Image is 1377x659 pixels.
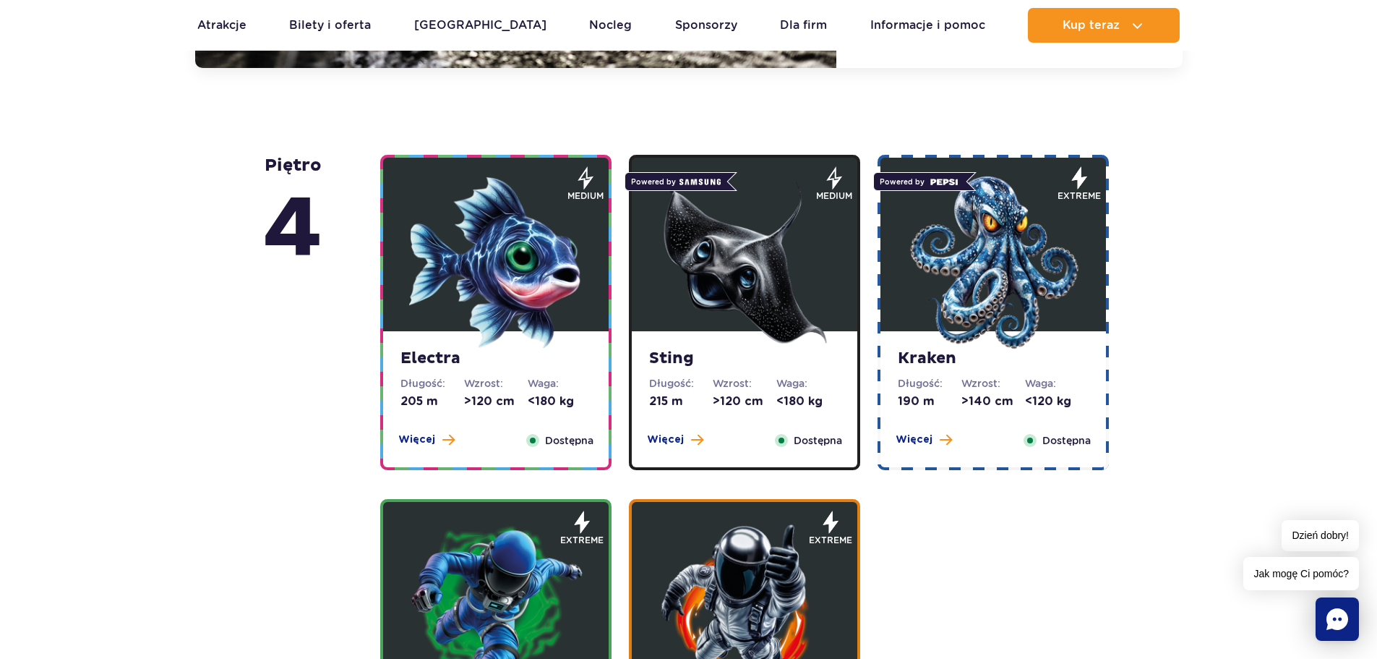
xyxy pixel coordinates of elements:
dt: Długość: [649,376,713,391]
a: Informacje i pomoc [870,8,985,43]
span: Powered by [873,172,966,191]
span: Jak mogę Ci pomóc? [1243,557,1359,590]
span: extreme [809,534,852,547]
dt: Waga: [1025,376,1089,391]
span: Dostępna [1042,433,1091,448]
dt: Waga: [528,376,591,391]
dt: Długość: [898,376,961,391]
a: Nocleg [589,8,632,43]
dd: >120 cm [713,394,776,409]
a: Atrakcje [197,8,246,43]
button: Więcej [896,433,952,447]
dt: Wzrost: [713,376,776,391]
span: Kup teraz [1063,19,1120,32]
button: Więcej [647,433,703,447]
img: 683e9df96f1c7957131151.png [906,176,1080,349]
span: Dzień dobry! [1282,520,1359,551]
dd: <180 kg [776,394,840,409]
dd: 205 m [400,394,464,409]
a: Dla firm [780,8,827,43]
dd: >120 cm [464,394,528,409]
span: Więcej [647,433,684,447]
span: Więcej [896,433,932,447]
span: 4 [263,177,322,284]
span: medium [816,190,852,203]
dd: >140 cm [961,394,1025,409]
span: Dostępna [545,433,593,448]
dd: <120 kg [1025,394,1089,409]
dd: 190 m [898,394,961,409]
dt: Wzrost: [961,376,1025,391]
dt: Długość: [400,376,464,391]
span: extreme [1058,190,1101,203]
button: Więcej [398,433,455,447]
a: Sponsorzy [675,8,737,43]
strong: Sting [649,349,840,369]
strong: piętro [263,155,322,284]
dd: 215 m [649,394,713,409]
button: Kup teraz [1028,8,1180,43]
div: Chat [1316,598,1359,641]
span: extreme [560,534,604,547]
dd: <180 kg [528,394,591,409]
dt: Waga: [776,376,840,391]
span: Dostępna [794,433,842,448]
span: Więcej [398,433,435,447]
a: [GEOGRAPHIC_DATA] [414,8,546,43]
span: medium [567,190,604,203]
a: Bilety i oferta [289,8,371,43]
span: Powered by [625,172,727,191]
img: 683e9dd6f19b1268161416.png [658,176,831,349]
strong: Electra [400,349,591,369]
strong: Kraken [898,349,1089,369]
img: 683e9dc030483830179588.png [409,176,583,349]
dt: Wzrost: [464,376,528,391]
